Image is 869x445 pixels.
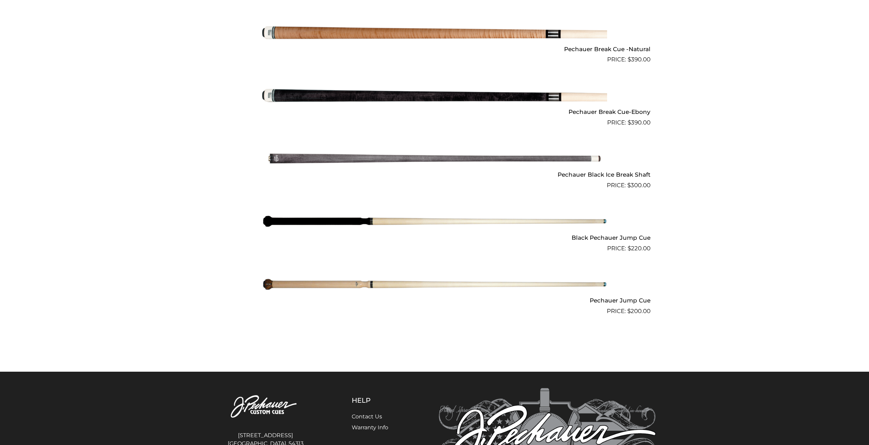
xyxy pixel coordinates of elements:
a: Pechauer Jump Cue $200.00 [219,256,650,316]
bdi: 390.00 [628,56,650,63]
bdi: 390.00 [628,119,650,126]
h2: Pechauer Jump Cue [219,294,650,307]
img: Pechauer Jump Cue [262,256,607,313]
bdi: 300.00 [627,182,650,189]
a: Pechauer Black Ice Break Shaft $300.00 [219,130,650,190]
h2: Pechauer Break Cue -Natural [219,43,650,55]
span: $ [628,56,631,63]
h2: Pechauer Break Cue-Ebony [219,105,650,118]
a: Warranty Info [352,424,388,431]
a: Pechauer Break Cue-Ebony $390.00 [219,67,650,127]
span: $ [627,182,631,189]
img: Pechauer Break Cue-Ebony [262,67,607,124]
span: $ [627,308,631,314]
h5: Help [352,396,405,404]
img: Pechauer Black Ice Break Shaft [262,130,607,187]
img: Pechauer Break Cue -Natural [262,4,607,61]
a: Pechauer Break Cue -Natural $390.00 [219,4,650,64]
span: $ [628,119,631,126]
h2: Pechauer Black Ice Break Shaft [219,168,650,181]
img: Black Pechauer Jump Cue [262,193,607,250]
img: Pechauer Custom Cues [213,388,318,426]
span: $ [628,245,631,252]
bdi: 220.00 [628,245,650,252]
a: Contact Us [352,413,382,420]
a: Black Pechauer Jump Cue $220.00 [219,193,650,253]
h2: Black Pechauer Jump Cue [219,231,650,244]
bdi: 200.00 [627,308,650,314]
